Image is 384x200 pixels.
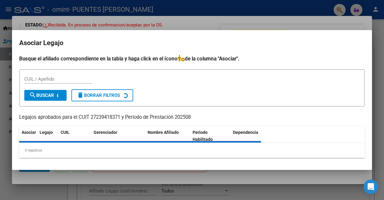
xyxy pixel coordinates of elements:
datatable-header-cell: Nombre Afiliado [145,126,190,146]
span: Dependencia [233,130,258,135]
h4: Busque el afiliado correspondiente en la tabla y haga click en el ícono de la columna "Asociar". [19,55,365,63]
datatable-header-cell: Asociar [19,126,37,146]
div: 0 registros [19,143,365,158]
datatable-header-cell: Dependencia [231,126,276,146]
span: Periodo Habilitado [193,130,213,142]
datatable-header-cell: Periodo Habilitado [190,126,231,146]
span: Nombre Afiliado [148,130,179,135]
span: Legajo [40,130,53,135]
mat-icon: search [29,91,36,99]
div: Open Intercom Messenger [364,180,378,194]
span: Buscar [29,93,54,98]
span: Borrar Filtros [77,93,120,98]
p: Legajos aprobados para el CUIT 27239418371 y Período de Prestación 202508 [19,114,365,121]
h2: Asociar Legajo [19,37,365,49]
span: CUIL [61,130,70,135]
span: Asociar [22,130,36,135]
button: Borrar Filtros [71,89,133,101]
button: Buscar [24,90,67,101]
span: Gerenciador [94,130,117,135]
mat-icon: delete [77,91,84,99]
datatable-header-cell: Legajo [37,126,58,146]
datatable-header-cell: CUIL [58,126,91,146]
datatable-header-cell: Gerenciador [91,126,145,146]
